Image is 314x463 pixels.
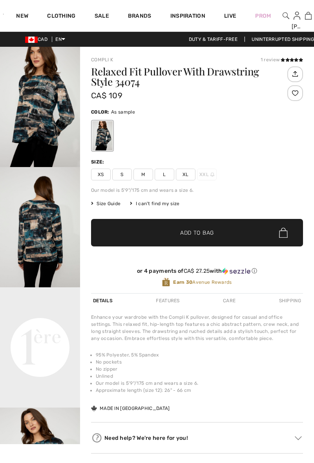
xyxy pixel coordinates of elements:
span: M [133,169,153,180]
img: ring-m.svg [210,173,214,176]
img: Canadian Dollar [25,37,38,43]
div: [PERSON_NAME] [292,22,302,31]
li: Unlined [96,373,303,380]
a: New [16,13,28,21]
img: 1ère Avenue [3,6,4,22]
div: Our model is 5'9"/175 cm and wears a size 6. [91,187,303,194]
li: 95% Polyester, 5% Spandex [96,351,303,358]
button: Add to Bag [91,219,303,246]
a: Compli K [91,57,113,62]
div: Enhance your wardrobe with the Compli K pullover, designed for casual and office settings. This r... [91,314,303,342]
div: Need help? We're here for you! [91,432,303,444]
div: Care [221,294,237,308]
span: XS [91,169,111,180]
li: No pockets [96,358,303,366]
span: EN [55,37,65,42]
a: Live [224,12,236,20]
li: No zipper [96,366,303,373]
a: Sale [95,13,109,21]
span: L [155,169,174,180]
div: Made in [GEOGRAPHIC_DATA] [91,405,170,412]
span: CA$ 109 [91,91,122,100]
span: Size Guide [91,200,120,207]
div: Details [91,294,115,308]
span: As sample [111,109,135,115]
strong: Earn 30 [173,279,192,285]
img: My Bag [305,11,312,20]
div: or 4 payments ofCA$ 27.25withSezzle Click to learn more about Sezzle [91,268,303,277]
div: Size: [91,158,106,165]
span: XL [176,169,195,180]
li: Our model is 5'9"/175 cm and wears a size 6. [96,380,303,387]
div: Shipping [277,294,303,308]
span: S [112,169,132,180]
span: CA$ 27.25 [184,268,210,274]
span: Inspiration [170,13,205,21]
img: Arrow2.svg [295,436,302,440]
a: Clothing [47,13,75,21]
span: CAD [25,37,51,42]
img: My Info [294,11,300,20]
li: Approximate length (size 12): 26" - 66 cm [96,387,303,394]
h1: Relaxed Fit Pullover With Drawstring Style 34074 [91,66,285,87]
a: 6 [303,11,314,20]
span: Avenue Rewards [173,279,232,286]
span: Color: [91,109,110,115]
div: or 4 payments of with [91,268,303,275]
a: Prom [255,12,271,20]
a: Brands [128,13,152,21]
img: Share [288,67,301,81]
span: Add to Bag [180,229,214,237]
div: As sample [92,121,113,151]
img: Bag.svg [279,228,288,238]
img: Avenue Rewards [162,277,170,287]
img: search the website [283,11,289,20]
div: I can't find my size [130,200,179,207]
a: Sign In [294,12,300,19]
div: Features [154,294,181,308]
span: XXL [197,169,217,180]
img: Sezzle [222,268,250,275]
div: 1 review [261,56,303,63]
